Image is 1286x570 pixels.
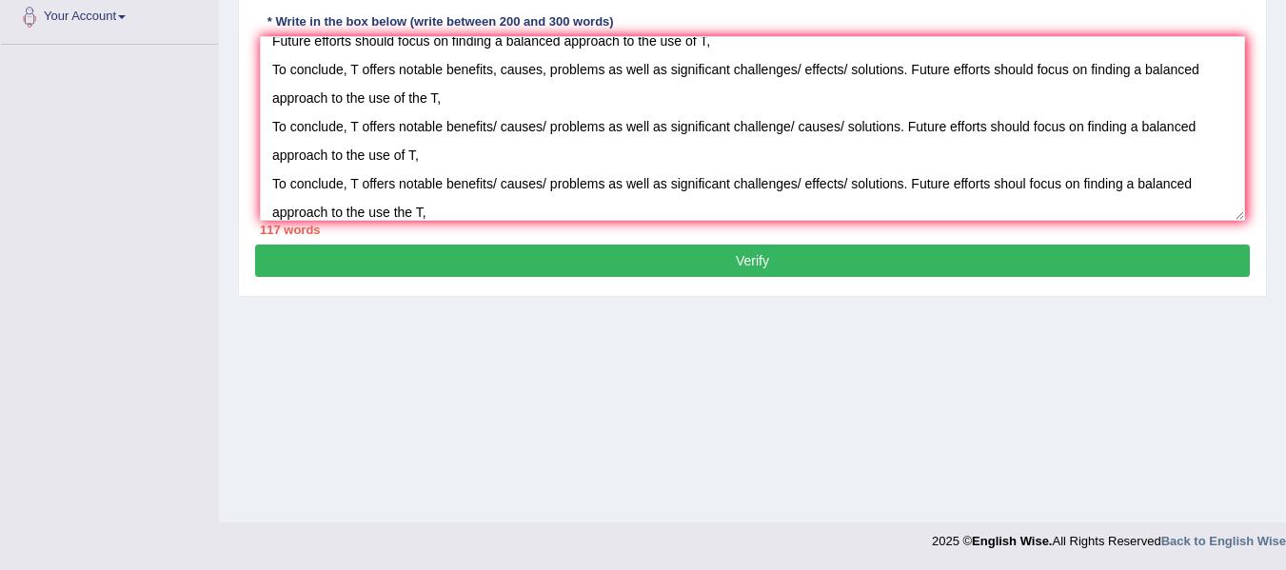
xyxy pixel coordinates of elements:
[260,12,621,30] div: * Write in the box below (write between 200 and 300 words)
[255,245,1250,277] button: Verify
[932,522,1286,550] div: 2025 © All Rights Reserved
[1161,534,1286,548] a: Back to English Wise
[260,221,1245,239] div: 117 words
[972,534,1052,548] strong: English Wise.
